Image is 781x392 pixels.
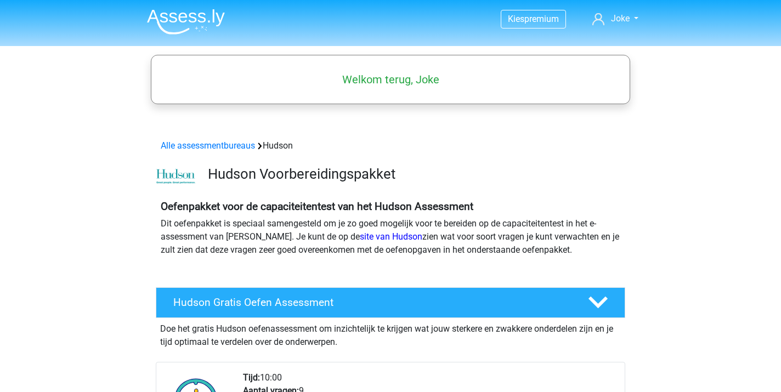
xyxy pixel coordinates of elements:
span: Kies [508,14,524,24]
img: cefd0e47479f4eb8e8c001c0d358d5812e054fa8.png [156,169,195,184]
a: Kiespremium [501,12,565,26]
h4: Hudson Gratis Oefen Assessment [173,296,570,309]
p: Dit oefenpakket is speciaal samengesteld om je zo goed mogelijk voor te bereiden op de capaciteit... [161,217,620,257]
a: site van Hudson [360,231,422,242]
h5: Welkom terug, Joke [156,73,625,86]
a: Hudson Gratis Oefen Assessment [151,287,630,318]
div: Hudson [156,139,625,152]
div: Doe het gratis Hudson oefenassessment om inzichtelijk te krijgen wat jouw sterkere en zwakkere on... [156,318,625,349]
h3: Hudson Voorbereidingspakket [208,166,616,183]
a: Joke [588,12,643,25]
img: Assessly [147,9,225,35]
span: premium [524,14,559,24]
b: Oefenpakket voor de capaciteitentest van het Hudson Assessment [161,200,473,213]
b: Tijd: [243,372,260,383]
span: Joke [611,13,630,24]
a: Alle assessmentbureaus [161,140,255,151]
